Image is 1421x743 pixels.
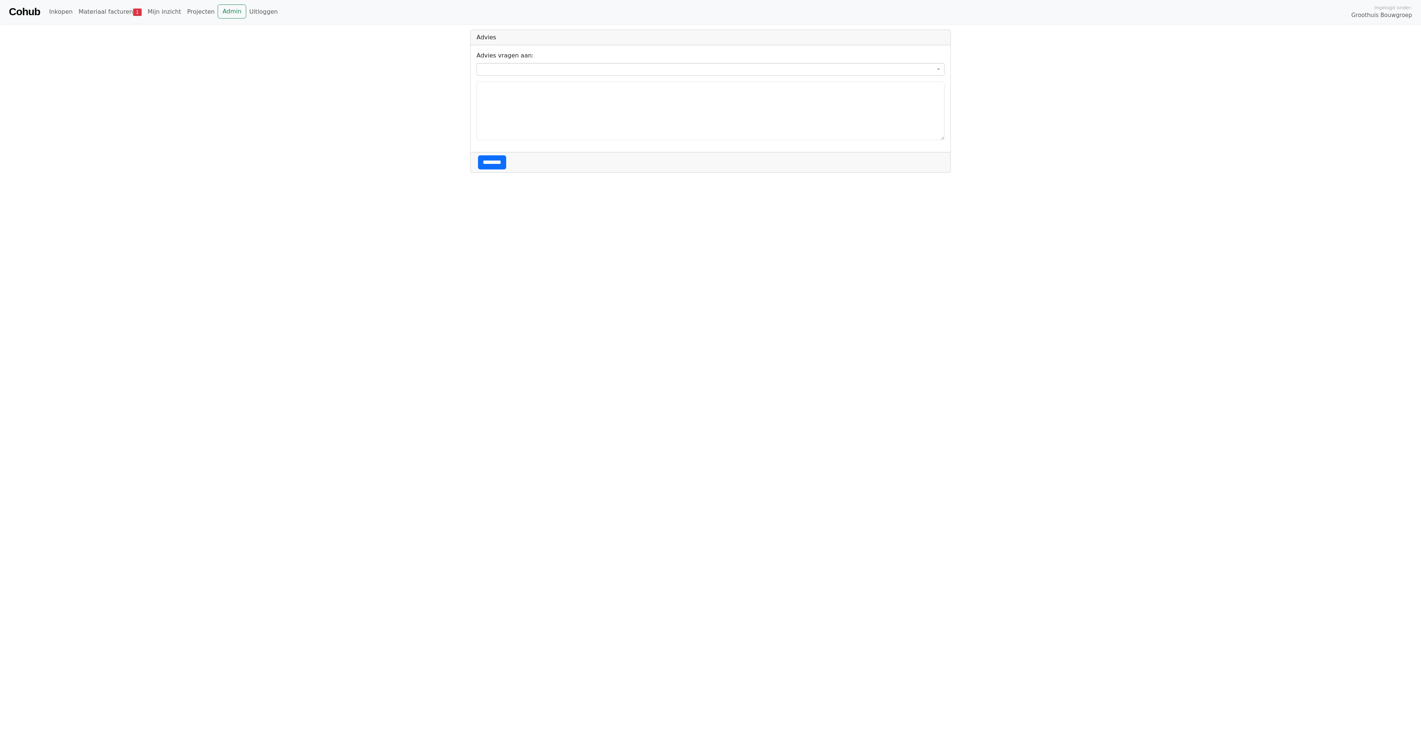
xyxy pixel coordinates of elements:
div: Advies [471,30,950,45]
label: Advies vragen aan: [477,51,534,60]
span: 1 [133,9,142,16]
a: Cohub [9,3,40,21]
a: Inkopen [46,4,75,19]
span: Ingelogd onder: [1374,4,1412,11]
a: Materiaal facturen1 [76,4,145,19]
span: Groothuis Bouwgroep [1351,11,1412,20]
a: Projecten [184,4,218,19]
a: Admin [218,4,246,19]
a: Uitloggen [246,4,281,19]
a: Mijn inzicht [145,4,184,19]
